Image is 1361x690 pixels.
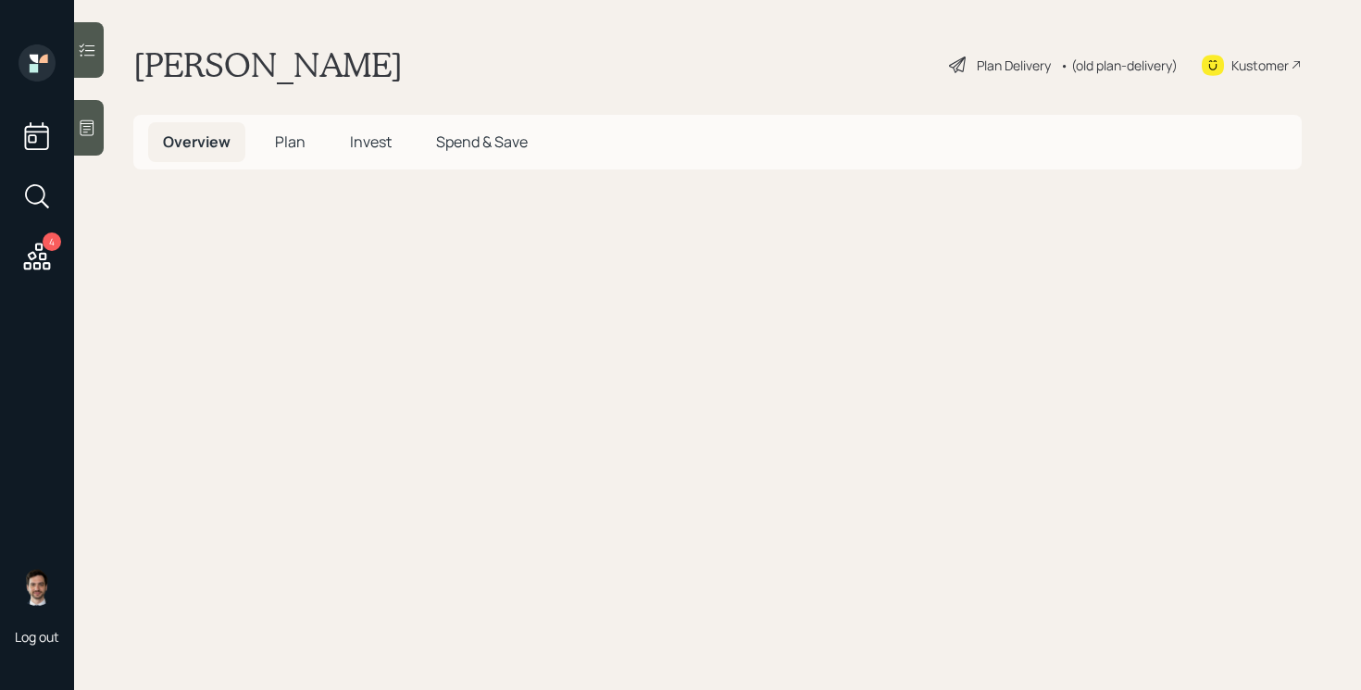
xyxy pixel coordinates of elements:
[275,132,306,152] span: Plan
[1231,56,1289,75] div: Kustomer
[133,44,403,85] h1: [PERSON_NAME]
[436,132,528,152] span: Spend & Save
[163,132,231,152] span: Overview
[15,628,59,646] div: Log out
[43,232,61,251] div: 4
[350,132,392,152] span: Invest
[977,56,1051,75] div: Plan Delivery
[1060,56,1178,75] div: • (old plan-delivery)
[19,569,56,606] img: jonah-coleman-headshot.png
